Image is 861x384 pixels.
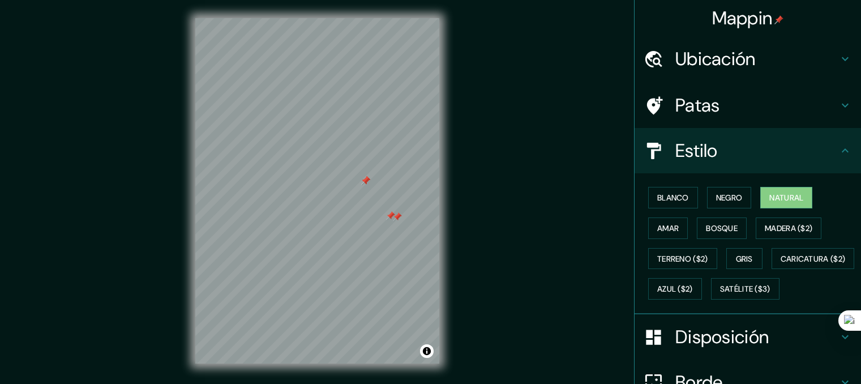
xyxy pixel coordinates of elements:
font: Estilo [675,139,718,163]
div: Disposición [635,314,861,360]
font: Azul ($2) [657,284,693,295]
font: Disposición [675,325,769,349]
font: Madera ($2) [765,223,812,233]
font: Bosque [706,223,738,233]
font: Blanco [657,193,689,203]
iframe: Lanzador de widgets de ayuda [760,340,849,372]
button: Activar o desactivar atribución [420,344,434,358]
button: Natural [760,187,812,208]
button: Amar [648,217,688,239]
button: Satélite ($3) [711,278,779,300]
img: pin-icon.png [774,15,783,24]
font: Caricatura ($2) [781,254,846,264]
font: Patas [675,93,720,117]
font: Negro [716,193,743,203]
button: Madera ($2) [756,217,821,239]
button: Azul ($2) [648,278,702,300]
font: Gris [736,254,753,264]
font: Satélite ($3) [720,284,770,295]
button: Terreno ($2) [648,248,717,270]
button: Blanco [648,187,698,208]
div: Patas [635,83,861,128]
font: Mappin [712,6,773,30]
button: Negro [707,187,752,208]
font: Amar [657,223,679,233]
div: Estilo [635,128,861,173]
button: Caricatura ($2) [772,248,855,270]
font: Terreno ($2) [657,254,708,264]
button: Gris [726,248,763,270]
font: Natural [769,193,803,203]
button: Bosque [697,217,747,239]
font: Ubicación [675,47,756,71]
div: Ubicación [635,36,861,82]
canvas: Mapa [195,18,439,364]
